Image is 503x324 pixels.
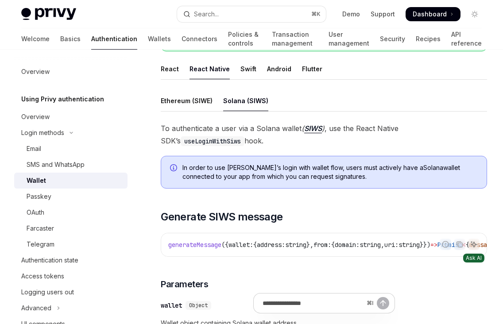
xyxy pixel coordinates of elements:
button: Toggle dark mode [468,7,482,21]
a: Authentication [91,28,137,50]
input: Ask a question... [263,293,363,313]
div: Solana (SIWS) [223,90,268,111]
span: Generate SIWS message [161,210,282,224]
a: API reference [451,28,482,50]
span: => [430,241,437,249]
span: address: [257,241,285,249]
span: }}) [420,241,430,249]
a: Demo [342,10,360,19]
span: string [399,241,420,249]
button: Toggle Login methods section [14,125,128,141]
div: Authentication state [21,255,78,266]
button: Toggle Advanced section [14,300,128,316]
a: Wallet [14,173,128,189]
div: Search... [194,9,219,19]
div: Login methods [21,127,64,138]
span: string [285,241,306,249]
a: Telegram [14,236,128,252]
span: Dashboard [413,10,447,19]
div: Flutter [302,58,322,79]
span: , [381,241,384,249]
div: Logging users out [21,287,74,297]
div: Telegram [27,239,54,250]
div: Overview [21,66,50,77]
span: { [253,241,257,249]
span: In order to use [PERSON_NAME]’s login with wallet flow, users must actively have a Solana wallet ... [182,163,478,181]
span: To authenticate a user via a Solana wallet , use the React Native SDK’s hook. [161,122,487,147]
a: Wallets [148,28,171,50]
a: Security [380,28,405,50]
a: Dashboard [406,7,460,21]
div: Passkey [27,191,51,202]
button: Open search [177,6,326,22]
a: User management [329,28,369,50]
a: Transaction management [272,28,318,50]
button: Copy the contents from the code block [454,239,465,250]
div: Access tokens [21,271,64,282]
a: Connectors [182,28,217,50]
div: Overview [21,112,50,122]
a: Email [14,141,128,157]
span: ⌘ K [311,11,321,18]
h5: Using Privy authentication [21,94,104,104]
div: React Native [190,58,230,79]
a: SIWS [304,124,322,133]
button: Report incorrect code [440,239,451,250]
span: ({ [221,241,228,249]
div: Ask AI [463,254,484,262]
a: Logging users out [14,284,128,300]
span: { [466,241,469,249]
a: Policies & controls [228,28,261,50]
span: string [360,241,381,249]
a: Farcaster [14,220,128,236]
span: Parameters [161,278,208,290]
span: wallet: [228,241,253,249]
span: Promise [437,241,462,249]
a: Passkey [14,189,128,204]
span: { [331,241,335,249]
span: message [469,241,494,249]
a: SMS and WhatsApp [14,157,128,173]
a: Recipes [416,28,441,50]
div: SMS and WhatsApp [27,159,85,170]
div: Swift [240,58,256,79]
img: light logo [21,8,76,20]
span: generateMessage [168,241,221,249]
code: useLoginWithSiws [181,136,244,146]
span: from: [313,241,331,249]
a: OAuth [14,204,128,220]
span: domain: [335,241,360,249]
a: Basics [60,28,81,50]
div: React [161,58,179,79]
a: Overview [14,109,128,125]
a: Support [371,10,395,19]
a: Overview [14,64,128,80]
div: Wallet [27,175,46,186]
a: Access tokens [14,268,128,284]
div: Farcaster [27,223,54,234]
span: uri: [384,241,399,249]
a: Welcome [21,28,50,50]
em: ( ) [302,124,325,133]
div: Ethereum (SIWE) [161,90,213,111]
div: Advanced [21,303,51,313]
div: Android [267,58,291,79]
div: Email [27,143,41,154]
div: OAuth [27,207,44,218]
span: }, [306,241,313,249]
svg: Info [170,164,179,173]
button: Ask AI [468,239,480,250]
a: Authentication state [14,252,128,268]
button: Send message [377,297,389,309]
